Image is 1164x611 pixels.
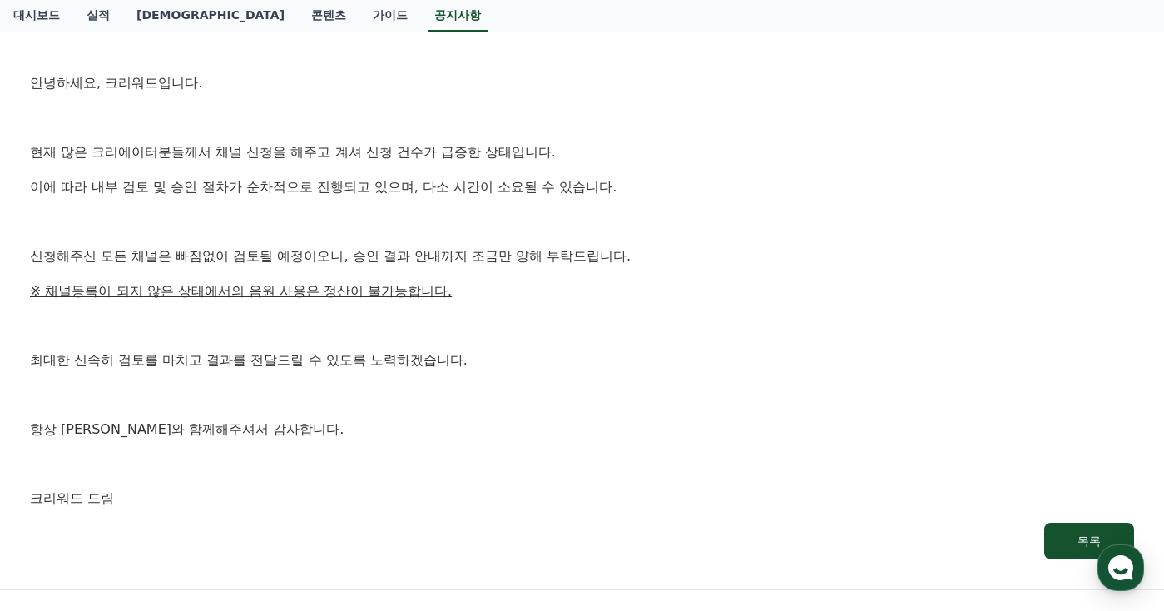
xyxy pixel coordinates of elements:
[257,498,277,511] span: 설정
[30,142,1134,163] p: 현재 많은 크리에이터분들께서 채널 신청을 해주고 계셔 신청 건수가 급증한 상태입니다.
[30,72,1134,94] p: 안녕하세요, 크리워드입니다.
[30,488,1134,509] p: 크리워드 드림
[110,473,215,514] a: 대화
[152,499,172,512] span: 대화
[30,350,1134,371] p: 최대한 신속히 검토를 마치고 결과를 전달드릴 수 있도록 노력하겠습니다.
[30,419,1134,440] p: 항상 [PERSON_NAME]와 함께해주셔서 감사합니다.
[30,176,1134,198] p: 이에 따라 내부 검토 및 승인 절차가 순차적으로 진행되고 있으며, 다소 시간이 소요될 수 있습니다.
[30,523,1134,559] a: 목록
[5,473,110,514] a: 홈
[1044,523,1134,559] button: 목록
[52,498,62,511] span: 홈
[30,283,452,299] u: ※ 채널등록이 되지 않은 상태에서의 음원 사용은 정산이 불가능합니다.
[1077,533,1101,549] div: 목록
[215,473,319,514] a: 설정
[30,246,1134,267] p: 신청해주신 모든 채널은 빠짐없이 검토될 예정이오니, 승인 결과 안내까지 조금만 양해 부탁드립니다.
